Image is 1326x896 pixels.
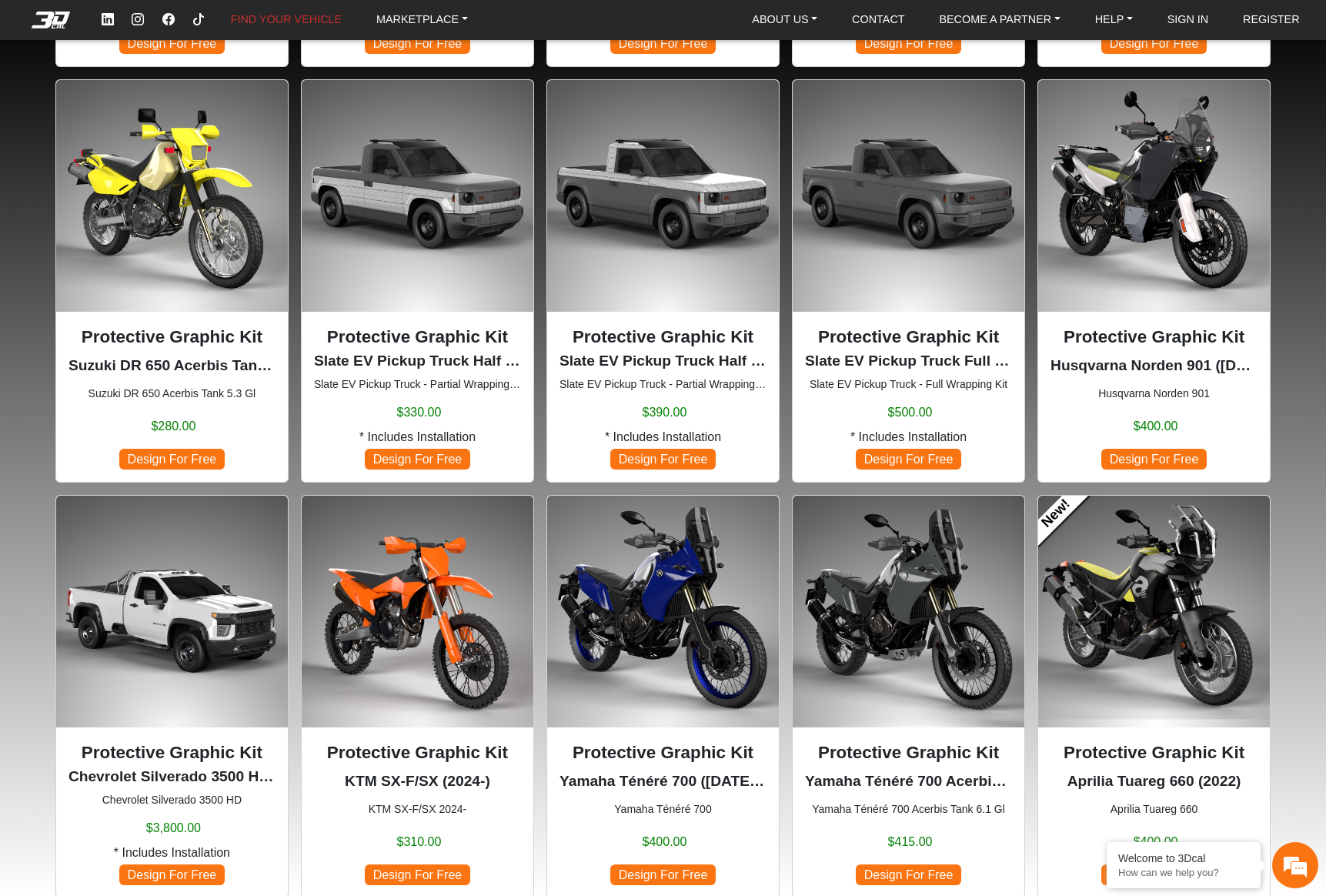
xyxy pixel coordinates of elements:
p: Aprilia Tuareg 660 (2022) [1050,771,1258,793]
img: EV Pickup Truck Full Set2026 [793,80,1024,312]
span: Design For Free [1101,449,1206,470]
span: Conversation [8,482,103,493]
span: Design For Free [119,33,224,54]
small: Chevrolet Silverado 3500 HD [68,792,276,808]
p: Yamaha Ténéré 700 (2019-2024) [559,771,767,793]
span: * Includes Installation [850,428,967,446]
p: Protective Graphic Kit [314,740,521,766]
span: $280.00 [151,417,195,436]
p: Protective Graphic Kit [68,324,276,350]
img: Silverado 3500 HDnull2020-2023 [56,496,288,727]
span: Design For Free [610,33,715,54]
div: Articles [198,455,293,503]
small: Yamaha Ténéré 700 Acerbis Tank 6.1 Gl [805,801,1012,817]
div: Welcome to 3Dcal [1118,852,1249,864]
a: MARKETPLACE [370,7,474,32]
small: KTM SX-F/SX 2024- [314,801,521,817]
a: CONTACT [846,7,910,32]
img: EV Pickup TruckHalf Top Set2026 [547,80,779,312]
span: * Includes Installation [605,428,721,446]
span: $3,800.00 [146,819,201,837]
p: KTM SX-F/SX (2024-) [314,771,521,793]
img: SX-F/SXnull2024- [302,496,533,727]
a: New! [1026,483,1088,545]
p: Protective Graphic Kit [805,324,1012,350]
p: Husqvarna Norden 901 (2021-2024) [1050,355,1258,377]
p: Protective Graphic Kit [314,324,521,350]
p: Protective Graphic Kit [68,740,276,766]
div: Slate EV Pickup Truck - Full Wrapping Kit [792,79,1025,483]
span: We're online! [89,181,212,327]
img: Norden 901null2021-2024 [1038,80,1270,312]
span: $415.00 [888,833,933,851]
p: Protective Graphic Kit [1050,324,1258,350]
p: Protective Graphic Kit [1050,740,1258,766]
p: Suzuki DR 650 Acerbis Tank 5.3 Gl (1996-2024) [68,355,276,377]
p: Protective Graphic Kit [559,324,767,350]
img: Ténéré 700null2019-2024 [547,496,779,727]
p: How can we help you? [1118,867,1249,878]
span: Design For Free [1101,33,1206,54]
img: Ténéré 700 Acerbis Tank 6.1 Gl2019-2024 [793,496,1024,727]
div: Slate EV Pickup Truck - Partial Wrapping Kit [301,79,534,483]
div: Suzuki DR 650 Acerbis Tank 5.3 Gl [55,79,289,483]
span: $400.00 [1134,417,1178,436]
span: * Includes Installation [359,428,476,446]
img: Tuareg 660null2022 [1038,496,1270,727]
span: Design For Free [610,864,715,885]
img: DR 650Acerbis Tank 5.3 Gl1996-2024 [56,80,288,312]
small: Yamaha Ténéré 700 [559,801,767,817]
p: Slate EV Pickup Truck Full Set (2026) [805,350,1012,373]
span: $500.00 [888,403,933,422]
div: Minimize live chat window [252,8,289,45]
span: $400.00 [1134,833,1178,851]
span: $390.00 [643,403,687,422]
div: FAQs [103,455,199,503]
a: HELP [1089,7,1139,32]
p: Yamaha Ténéré 700 Acerbis Tank 6.1 Gl (2019-2024) [805,771,1012,793]
span: Design For Free [365,864,469,885]
p: Chevrolet Silverado 3500 HD (2020-2023) [68,766,276,788]
small: Slate EV Pickup Truck - Full Wrapping Kit [805,376,1012,393]
p: Protective Graphic Kit [805,740,1012,766]
span: $330.00 [397,403,442,422]
a: ABOUT US [746,7,823,32]
span: Design For Free [856,864,960,885]
img: EV Pickup TruckHalf Bottom Set2026 [302,80,533,312]
p: Slate EV Pickup Truck Half Bottom Set (2026) [314,350,521,373]
a: SIGN IN [1161,7,1215,32]
a: FIND YOUR VEHICLE [225,7,348,32]
span: Design For Free [365,449,469,470]
small: Husqvarna Norden 901 [1050,386,1258,402]
small: Aprilia Tuareg 660 [1050,801,1258,817]
span: Design For Free [1101,864,1206,885]
div: Chat with us now [103,81,282,101]
span: Design For Free [610,449,715,470]
span: Design For Free [119,449,224,470]
small: Slate EV Pickup Truck - Partial Wrapping Kit [314,376,521,393]
small: Suzuki DR 650 Acerbis Tank 5.3 Gl [68,386,276,402]
textarea: Type your message and hit 'Enter' [8,401,293,455]
div: Slate EV Pickup Truck - Partial Wrapping Kit [546,79,780,483]
p: Slate EV Pickup Truck Half Top Set (2026) [559,350,767,373]
span: Design For Free [119,864,224,885]
span: $400.00 [643,833,687,851]
a: REGISTER [1237,7,1306,32]
a: BECOME A PARTNER [933,7,1066,32]
span: Design For Free [856,33,960,54]
p: Protective Graphic Kit [559,740,767,766]
span: * Includes Installation [114,844,230,862]
span: $310.00 [397,833,442,851]
span: Design For Free [365,33,469,54]
div: Navigation go back [17,79,40,102]
span: Design For Free [856,449,960,470]
small: Slate EV Pickup Truck - Partial Wrapping Kit [559,376,767,393]
div: Husqvarna Norden 901 [1037,79,1271,483]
